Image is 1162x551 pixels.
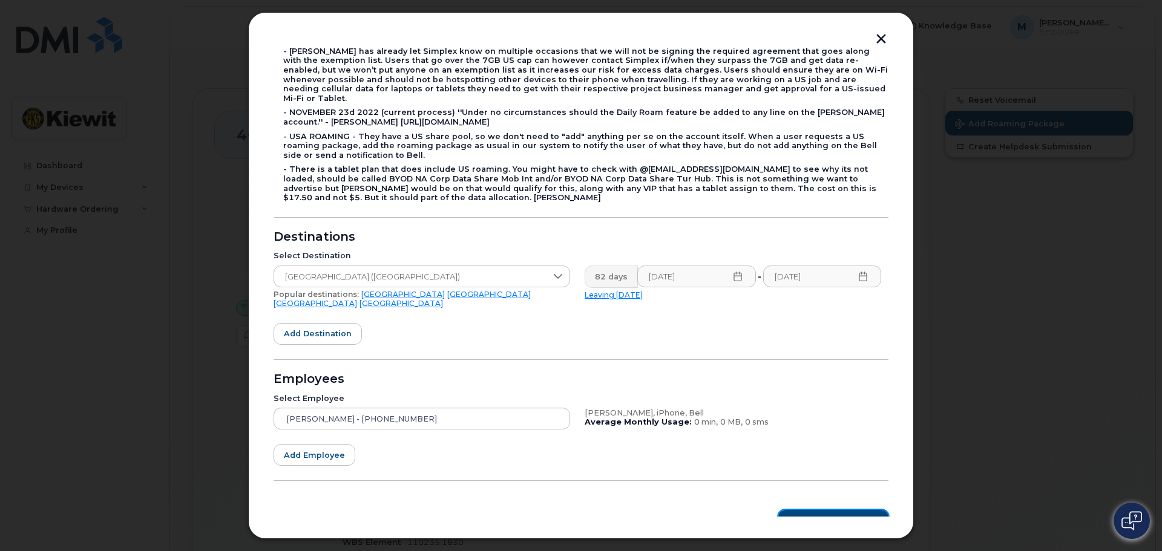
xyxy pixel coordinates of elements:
span: 0 MB, [720,417,743,426]
a: [GEOGRAPHIC_DATA] [359,299,443,308]
input: Please fill out this field [763,266,882,287]
input: Search device [274,408,570,429]
a: Leaving [DATE] [585,290,643,299]
div: Employees [274,374,888,384]
div: - [PERSON_NAME] has already let Simplex know on multiple occasions that we will not be signing th... [283,47,888,103]
span: 0 min, [694,417,718,426]
a: [GEOGRAPHIC_DATA] [361,290,445,299]
div: - USA ROAMING - They have a US share pool, so we don't need to "add" anything per se on the accou... [283,132,888,160]
span: Add employee [284,449,345,461]
div: - NOVEMBER 23d 2022 (current process) ''Under no circumstances should the Daily Roam feature be a... [283,108,888,126]
a: [GEOGRAPHIC_DATA] [447,290,531,299]
div: Select Employee [274,394,570,403]
a: [GEOGRAPHIC_DATA] [274,299,357,308]
span: Popular destinations: [274,290,359,299]
div: Destinations [274,232,888,242]
span: United States of America (USA) [274,266,547,288]
b: Average Monthly Usage: [585,417,692,426]
div: Select Destination [274,251,570,261]
div: - There is a tablet plan that does include US roaming. You might have to check with @[EMAIL_ADDRE... [283,165,888,202]
img: Open chat [1121,511,1142,530]
button: Add destination [274,323,362,345]
button: Add employee [274,444,355,466]
input: Please fill out this field [637,266,756,287]
span: 0 sms [745,417,769,426]
button: Roaming Packages [778,510,888,532]
span: Add destination [284,328,352,339]
div: - [755,266,764,287]
div: [PERSON_NAME], iPhone, Bell [585,408,881,418]
span: Roaming Packages [797,515,879,527]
